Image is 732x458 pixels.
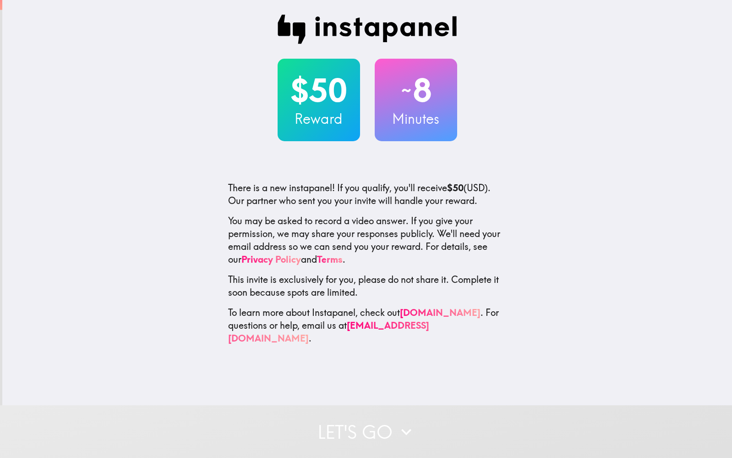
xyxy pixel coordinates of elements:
p: If you qualify, you'll receive (USD) . Our partner who sent you your invite will handle your reward. [228,182,507,207]
a: [DOMAIN_NAME] [400,307,481,318]
span: ~ [400,77,413,104]
p: You may be asked to record a video answer. If you give your permission, we may share your respons... [228,215,507,266]
h2: 8 [375,72,457,109]
h2: $50 [278,72,360,109]
b: $50 [447,182,464,193]
img: Instapanel [278,15,457,44]
a: Privacy Policy [241,254,301,265]
p: This invite is exclusively for you, please do not share it. Complete it soon because spots are li... [228,273,507,299]
h3: Minutes [375,109,457,128]
h3: Reward [278,109,360,128]
a: [EMAIL_ADDRESS][DOMAIN_NAME] [228,320,429,344]
p: To learn more about Instapanel, check out . For questions or help, email us at . [228,306,507,345]
span: There is a new instapanel! [228,182,335,193]
a: Terms [317,254,343,265]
